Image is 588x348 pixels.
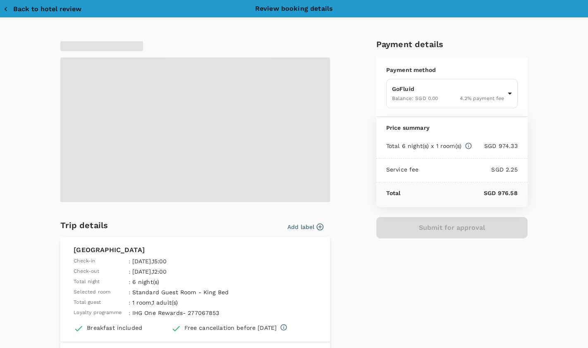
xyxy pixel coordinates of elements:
[129,278,130,286] span: :
[376,38,528,51] h6: Payment details
[74,309,122,317] span: Loyalty programme
[419,165,518,174] p: SGD 2.25
[132,288,242,296] p: Standard Guest Room - King Bed
[74,288,110,296] span: Selected room
[129,267,130,276] span: :
[386,189,401,197] p: Total
[87,324,142,332] div: Breakfast included
[132,257,242,265] p: [DATE] , 15:00
[386,124,518,132] p: Price summary
[74,255,244,317] table: simple table
[132,298,242,307] p: 1 room , 1 adult(s)
[74,245,317,255] p: [GEOGRAPHIC_DATA]
[74,257,95,265] span: Check-in
[132,278,242,286] p: 6 night(s)
[129,257,130,265] span: :
[184,324,277,332] div: Free cancellation before [DATE]
[129,288,130,296] span: :
[386,165,419,174] p: Service fee
[129,309,130,317] span: :
[392,95,438,101] span: Balance : SGD 0.00
[460,95,504,101] span: 4.2 % payment fee
[386,66,518,74] p: Payment method
[401,189,518,197] p: SGD 976.58
[3,5,81,13] button: Back to hotel review
[386,142,461,150] p: Total 6 night(s) x 1 room(s)
[74,278,100,286] span: Total night
[129,298,130,307] span: :
[132,309,242,317] p: IHG One Rewards - 277067853
[255,4,333,14] p: Review booking details
[132,267,242,276] p: [DATE] , 12:00
[74,267,99,276] span: Check-out
[74,298,101,307] span: Total guest
[287,223,323,231] button: Add label
[280,324,287,331] svg: Full refund before 2025-11-07 00:00 Cancelation after 2025-11-07 00:00, cancelation fee of SGD 90...
[392,85,504,93] p: GoFluid
[472,142,518,150] p: SGD 974.33
[386,79,518,108] div: GoFluidBalance: SGD 0.004.2% payment fee
[60,219,108,232] h6: Trip details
